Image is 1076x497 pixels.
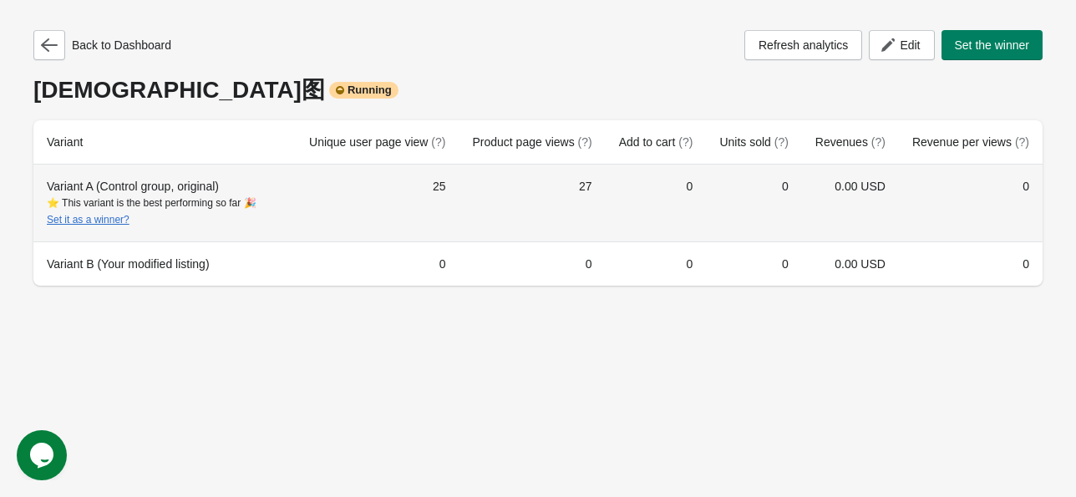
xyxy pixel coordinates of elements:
td: 0.00 USD [802,165,899,241]
td: 0 [706,241,801,286]
iframe: chat widget [17,430,70,480]
div: Back to Dashboard [33,30,171,60]
button: Set it as a winner? [47,214,129,226]
th: Variant [33,120,296,165]
span: (?) [1015,135,1029,149]
span: (?) [578,135,592,149]
span: Unique user page view [309,135,445,149]
span: (?) [871,135,886,149]
div: Running [329,82,398,99]
td: 0.00 USD [802,241,899,286]
span: Revenues [815,135,886,149]
td: 0 [296,241,459,286]
div: ⭐ This variant is the best performing so far 🎉 [47,195,282,228]
span: (?) [431,135,445,149]
span: Edit [900,38,920,52]
td: 0 [899,241,1043,286]
td: 25 [296,165,459,241]
span: Units sold [719,135,788,149]
span: Add to cart [619,135,693,149]
div: Variant A (Control group, original) [47,178,282,228]
span: (?) [678,135,693,149]
td: 0 [459,241,605,286]
div: [DEMOGRAPHIC_DATA]图 [33,77,1043,104]
button: Edit [869,30,934,60]
div: Variant B (Your modified listing) [47,256,282,272]
td: 0 [706,165,801,241]
span: (?) [774,135,789,149]
td: 0 [606,241,707,286]
span: Refresh analytics [759,38,848,52]
button: Set the winner [941,30,1043,60]
td: 27 [459,165,605,241]
td: 0 [606,165,707,241]
span: Set the winner [955,38,1030,52]
td: 0 [899,165,1043,241]
span: Product page views [472,135,591,149]
span: Revenue per views [912,135,1029,149]
button: Refresh analytics [744,30,862,60]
